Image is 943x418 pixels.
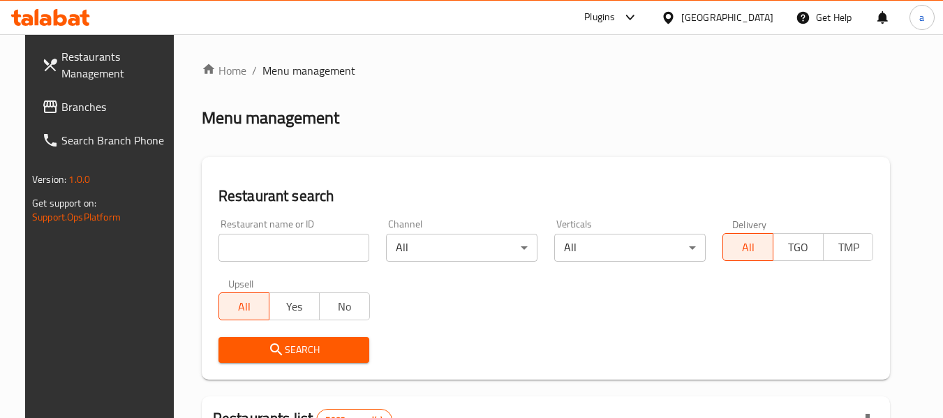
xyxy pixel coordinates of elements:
[584,9,615,26] div: Plugins
[681,10,773,25] div: [GEOGRAPHIC_DATA]
[218,337,370,363] button: Search
[202,62,891,79] nav: breadcrumb
[554,234,706,262] div: All
[779,237,818,257] span: TGO
[729,237,768,257] span: All
[61,48,172,82] span: Restaurants Management
[228,278,254,288] label: Upsell
[732,219,767,229] label: Delivery
[773,233,824,261] button: TGO
[919,10,924,25] span: a
[218,186,874,207] h2: Restaurant search
[269,292,320,320] button: Yes
[31,124,183,157] a: Search Branch Phone
[722,233,773,261] button: All
[61,132,172,149] span: Search Branch Phone
[68,170,90,188] span: 1.0.0
[61,98,172,115] span: Branches
[829,237,868,257] span: TMP
[202,107,339,129] h2: Menu management
[202,62,246,79] a: Home
[325,297,364,317] span: No
[386,234,537,262] div: All
[32,194,96,212] span: Get support on:
[31,90,183,124] a: Branches
[262,62,355,79] span: Menu management
[230,341,359,359] span: Search
[252,62,257,79] li: /
[32,208,121,226] a: Support.OpsPlatform
[225,297,264,317] span: All
[275,297,314,317] span: Yes
[319,292,370,320] button: No
[31,40,183,90] a: Restaurants Management
[32,170,66,188] span: Version:
[218,292,269,320] button: All
[218,234,370,262] input: Search for restaurant name or ID..
[823,233,874,261] button: TMP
